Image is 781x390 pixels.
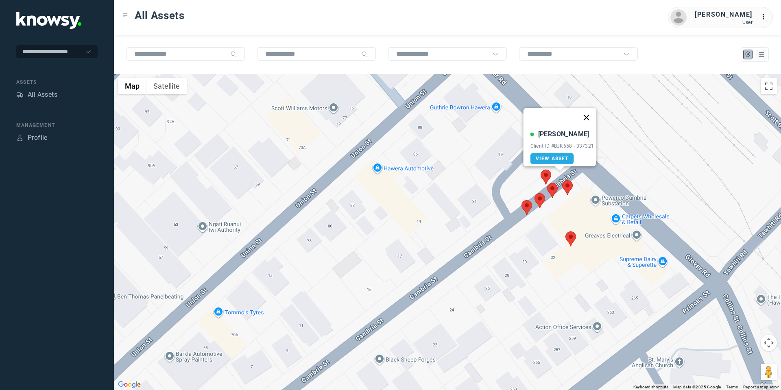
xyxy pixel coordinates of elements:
div: Map [744,51,752,58]
div: Assets [16,78,98,86]
div: All Assets [28,90,57,100]
span: All Assets [135,8,185,23]
div: Profile [28,133,48,143]
div: Profile [16,134,24,142]
a: Report a map error [743,385,779,389]
button: Show satellite imagery [146,78,187,94]
span: View Asset [536,156,569,161]
div: Search [230,51,237,57]
div: List [758,51,765,58]
tspan: ... [761,14,769,20]
a: AssetsAll Assets [16,90,57,100]
div: User [695,20,753,25]
div: Management [16,122,98,129]
button: Drag Pegman onto the map to open Street View [761,364,777,380]
div: [PERSON_NAME] [538,129,589,139]
div: Toggle Menu [122,13,128,18]
button: Close [576,108,596,127]
div: Client ID #BJK658 - 337321 [530,143,594,149]
a: View Asset [530,153,574,164]
div: : [761,12,770,22]
button: Show street map [118,78,146,94]
a: Open this area in Google Maps (opens a new window) [116,379,143,390]
a: ProfileProfile [16,133,48,143]
div: Assets [16,91,24,98]
img: avatar.png [670,9,687,26]
div: Search [361,51,368,57]
img: Google [116,379,143,390]
button: Keyboard shortcuts [633,384,668,390]
button: Toggle fullscreen view [761,78,777,94]
img: Application Logo [16,12,81,29]
div: : [761,12,770,23]
a: Terms (opens in new tab) [726,385,738,389]
span: Map data ©2025 Google [673,385,721,389]
button: Map camera controls [761,335,777,351]
div: [PERSON_NAME] [695,10,753,20]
